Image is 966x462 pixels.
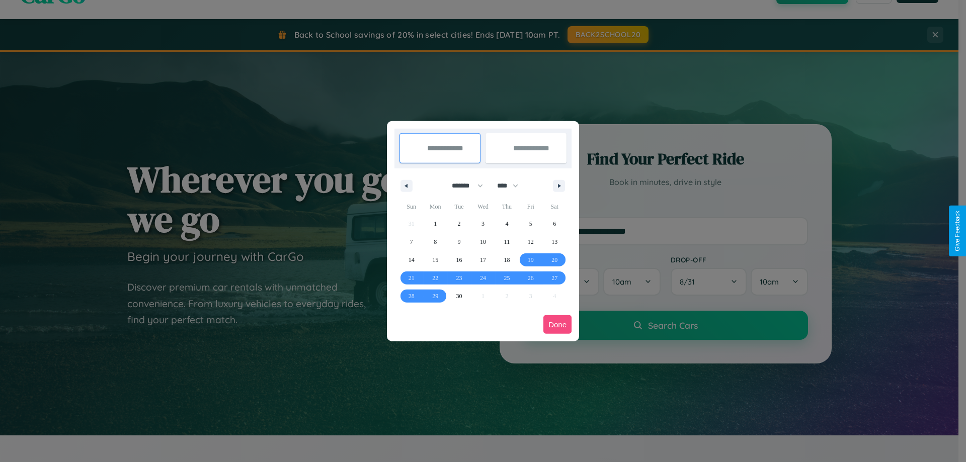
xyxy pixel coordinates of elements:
span: 27 [551,269,557,287]
span: 12 [528,233,534,251]
button: 20 [543,251,567,269]
button: 23 [447,269,471,287]
span: 10 [480,233,486,251]
button: 21 [399,269,423,287]
span: 4 [505,215,508,233]
span: Thu [495,199,519,215]
button: 24 [471,269,495,287]
button: 29 [423,287,447,305]
button: 30 [447,287,471,305]
button: 14 [399,251,423,269]
span: Tue [447,199,471,215]
span: Mon [423,199,447,215]
span: 24 [480,269,486,287]
span: 8 [434,233,437,251]
span: 19 [528,251,534,269]
span: 16 [456,251,462,269]
button: 5 [519,215,542,233]
button: 25 [495,269,519,287]
button: 11 [495,233,519,251]
span: 17 [480,251,486,269]
span: 5 [529,215,532,233]
span: 1 [434,215,437,233]
button: 22 [423,269,447,287]
span: Fri [519,199,542,215]
button: 26 [519,269,542,287]
button: 15 [423,251,447,269]
span: 2 [458,215,461,233]
button: 10 [471,233,495,251]
button: 7 [399,233,423,251]
button: 28 [399,287,423,305]
button: 2 [447,215,471,233]
button: 18 [495,251,519,269]
button: 1 [423,215,447,233]
button: 8 [423,233,447,251]
span: 29 [432,287,438,305]
button: 27 [543,269,567,287]
span: Sun [399,199,423,215]
span: 7 [410,233,413,251]
button: 13 [543,233,567,251]
button: 12 [519,233,542,251]
span: 15 [432,251,438,269]
span: Wed [471,199,495,215]
span: 13 [551,233,557,251]
span: 18 [504,251,510,269]
span: 26 [528,269,534,287]
span: 28 [409,287,415,305]
button: 3 [471,215,495,233]
span: Sat [543,199,567,215]
button: 17 [471,251,495,269]
span: 23 [456,269,462,287]
span: 6 [553,215,556,233]
span: 3 [481,215,485,233]
button: 4 [495,215,519,233]
button: 19 [519,251,542,269]
button: Done [543,315,572,334]
span: 21 [409,269,415,287]
button: 9 [447,233,471,251]
span: 25 [504,269,510,287]
span: 11 [504,233,510,251]
span: 14 [409,251,415,269]
span: 30 [456,287,462,305]
button: 6 [543,215,567,233]
span: 22 [432,269,438,287]
div: Give Feedback [954,211,961,251]
span: 9 [458,233,461,251]
span: 20 [551,251,557,269]
button: 16 [447,251,471,269]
